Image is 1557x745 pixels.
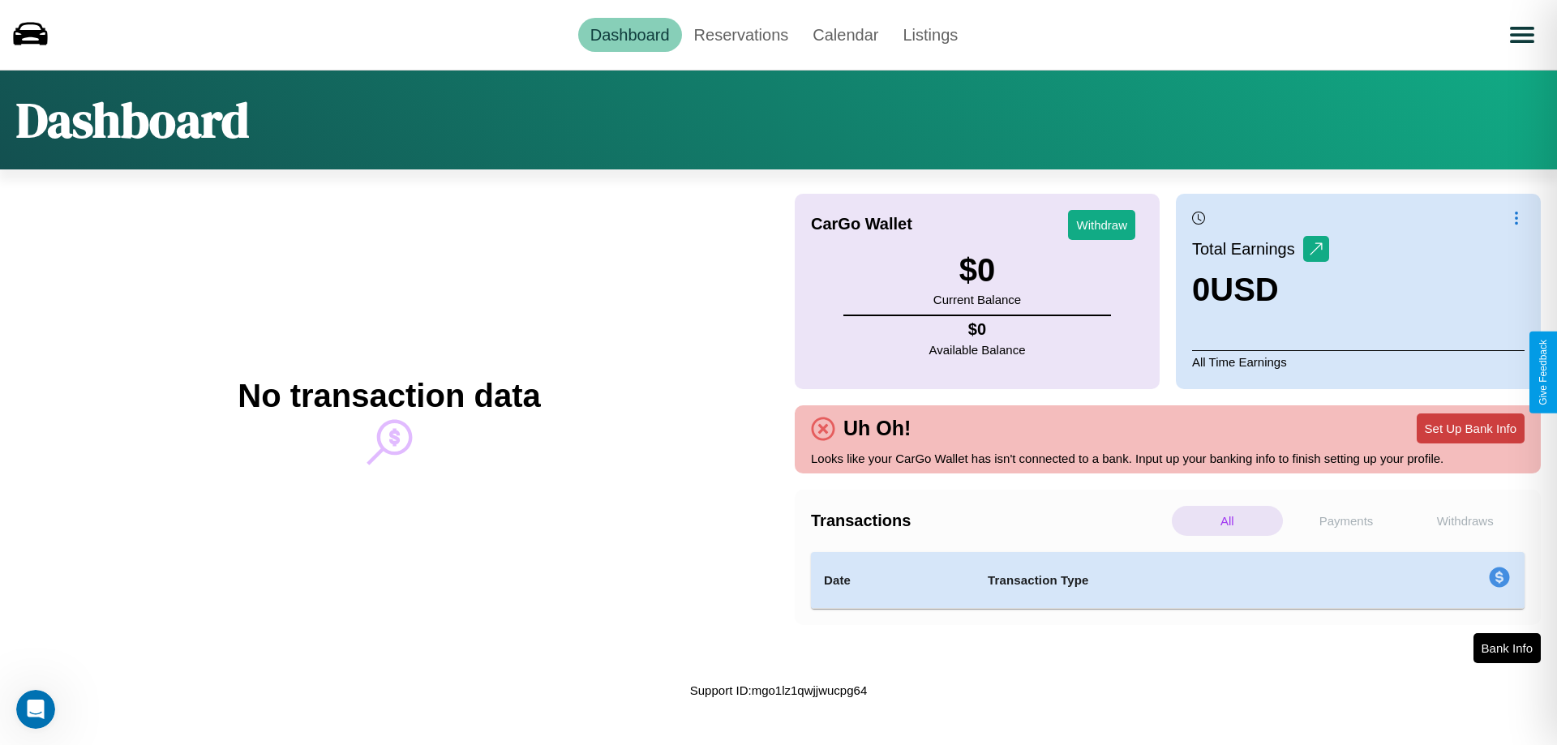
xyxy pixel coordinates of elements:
[1473,633,1541,663] button: Bank Info
[811,552,1525,609] table: simple table
[933,252,1021,289] h3: $ 0
[1172,506,1283,536] p: All
[811,215,912,233] h4: CarGo Wallet
[800,18,890,52] a: Calendar
[16,87,249,153] h1: Dashboard
[811,447,1525,469] p: Looks like your CarGo Wallet has isn't connected to a bank. Input up your banking info to finish ...
[1499,12,1545,58] button: Open menu
[929,320,1026,339] h4: $ 0
[835,417,919,440] h4: Uh Oh!
[1192,350,1525,373] p: All Time Earnings
[1417,413,1525,443] button: Set Up Bank Info
[16,690,55,729] iframe: Intercom live chat
[811,512,1168,530] h4: Transactions
[1291,506,1402,536] p: Payments
[682,18,801,52] a: Reservations
[933,289,1021,310] p: Current Balance
[1409,506,1521,536] p: Withdraws
[1192,234,1303,263] p: Total Earnings
[578,18,682,52] a: Dashboard
[929,339,1026,361] p: Available Balance
[988,571,1356,590] h4: Transaction Type
[824,571,962,590] h4: Date
[690,679,867,701] p: Support ID: mgo1lz1qwjjwucpg64
[1538,340,1549,405] div: Give Feedback
[1068,210,1135,240] button: Withdraw
[238,378,540,414] h2: No transaction data
[1192,272,1329,308] h3: 0 USD
[890,18,970,52] a: Listings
